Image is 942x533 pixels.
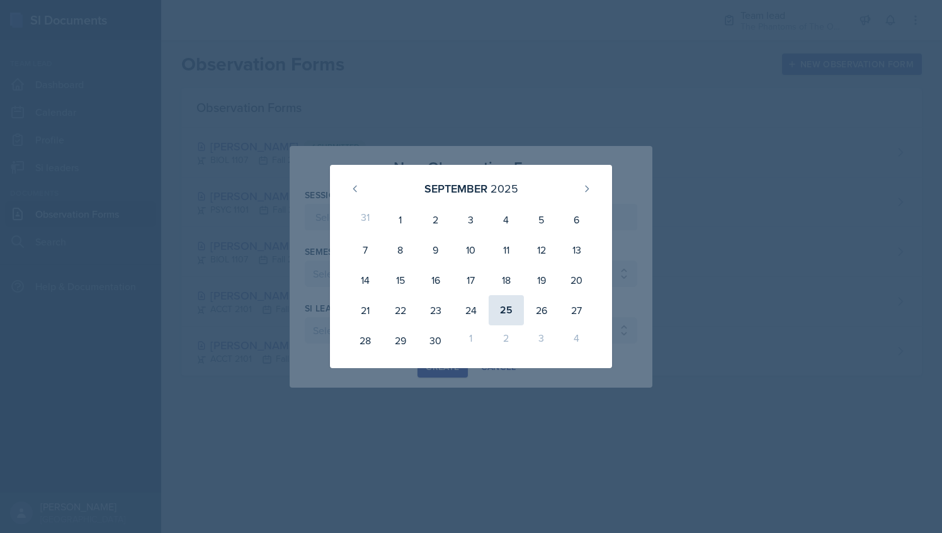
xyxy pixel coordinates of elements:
div: 31 [348,205,383,235]
div: 10 [453,235,489,265]
div: 2025 [491,180,518,197]
div: 6 [559,205,594,235]
div: 12 [524,235,559,265]
div: 2 [489,325,524,356]
div: 5 [524,205,559,235]
div: 23 [418,295,453,325]
div: 24 [453,295,489,325]
div: 1 [383,205,418,235]
div: 22 [383,295,418,325]
div: 3 [524,325,559,356]
div: 20 [559,265,594,295]
div: 15 [383,265,418,295]
div: 4 [489,205,524,235]
div: 29 [383,325,418,356]
div: 14 [348,265,383,295]
div: 28 [348,325,383,356]
div: 1 [453,325,489,356]
div: 3 [453,205,489,235]
div: 4 [559,325,594,356]
div: September [424,180,487,197]
div: 2 [418,205,453,235]
div: 16 [418,265,453,295]
div: 27 [559,295,594,325]
div: 25 [489,295,524,325]
div: 7 [348,235,383,265]
div: 21 [348,295,383,325]
div: 26 [524,295,559,325]
div: 13 [559,235,594,265]
div: 11 [489,235,524,265]
div: 17 [453,265,489,295]
div: 18 [489,265,524,295]
div: 8 [383,235,418,265]
div: 19 [524,265,559,295]
div: 30 [418,325,453,356]
div: 9 [418,235,453,265]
